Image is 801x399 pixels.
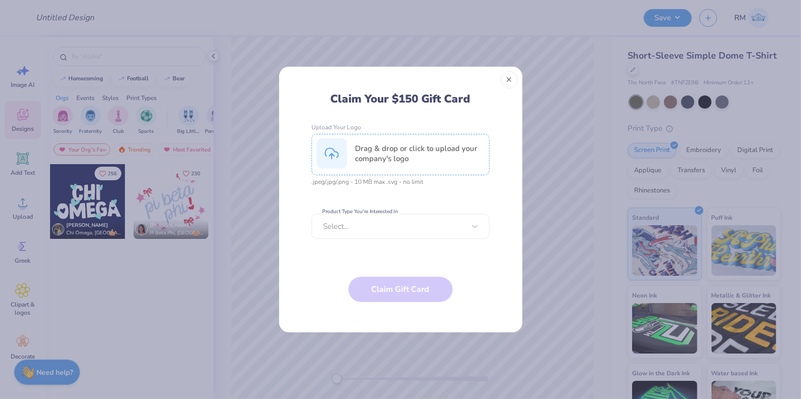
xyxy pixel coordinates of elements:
[355,143,484,164] div: Drag & drop or click to upload your company's logo
[312,124,490,131] label: Upload Your Logo
[501,71,518,88] button: Close
[312,178,490,185] div: .jpeg/.jpg/.png - 10 MB max .svg - no limit
[331,92,471,106] div: Claim Your $150 Gift Card
[321,209,399,215] label: Product Type You're Interested In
